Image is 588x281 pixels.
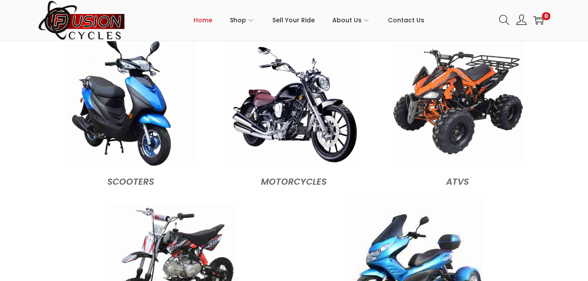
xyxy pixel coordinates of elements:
span: Shop [230,9,246,31]
a: Sell Your Ride [272,0,315,40]
a: 0 [533,15,544,25]
a: Contact Us [388,0,424,40]
a: Shop [230,0,255,40]
figcaption: ATVs [380,170,535,189]
nav: Primary navigation [126,0,493,40]
span: Contact Us [388,9,424,31]
figcaption: Scooters [53,170,208,189]
a: About Us [332,0,370,40]
span: Home [194,9,212,31]
a: Home [194,0,212,40]
span: Sell Your Ride [272,9,315,31]
span: About Us [332,9,362,31]
figcaption: MOTORCYCLES [217,170,371,189]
